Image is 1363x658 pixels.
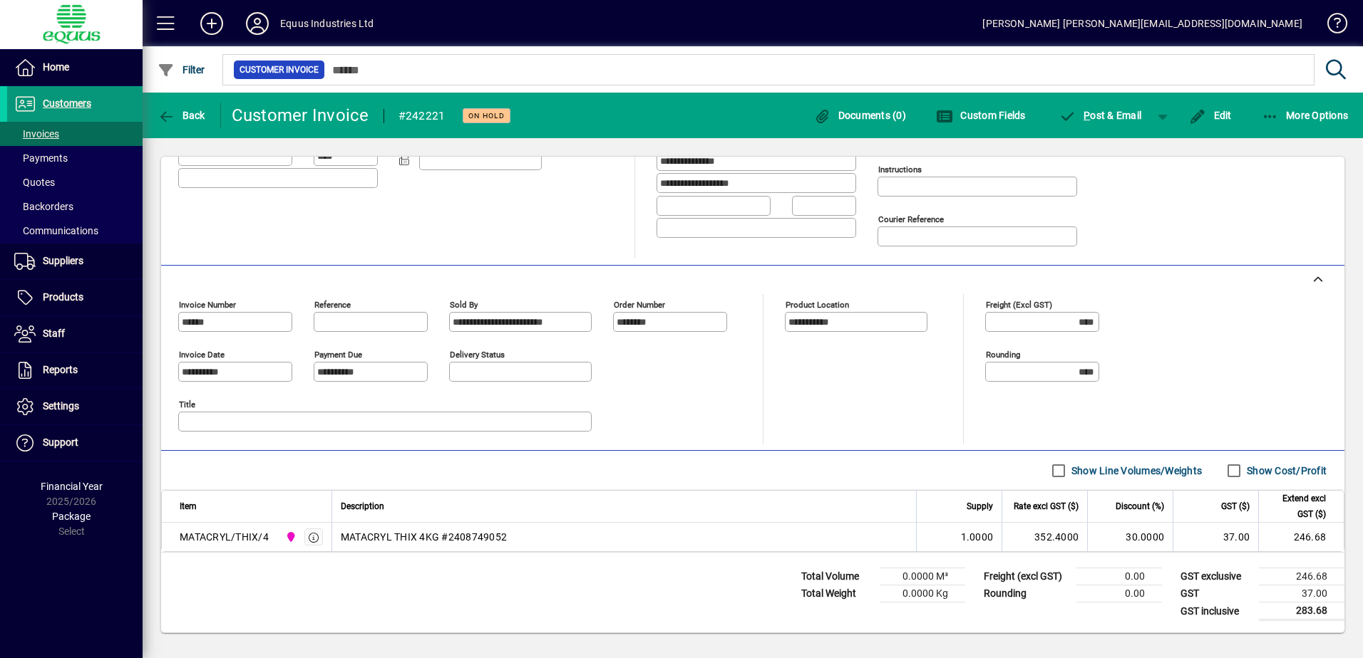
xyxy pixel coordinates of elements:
[341,530,507,544] span: MATACRYL THIX 4KG #2408749052
[398,105,446,127] div: #242221
[932,103,1029,128] button: Custom Fields
[7,280,143,315] a: Products
[468,111,505,120] span: On hold
[1259,568,1344,585] td: 246.68
[180,530,269,544] div: MATACRYL/THIX/4
[232,104,369,127] div: Customer Invoice
[179,350,225,360] mat-label: Invoice date
[961,530,994,544] span: 1.0000
[794,585,880,602] td: Total Weight
[43,291,83,303] span: Products
[189,11,235,36] button: Add
[43,61,69,73] span: Home
[1087,523,1173,551] td: 30.0000
[1259,585,1344,602] td: 37.00
[810,103,910,128] button: Documents (0)
[1221,498,1250,514] span: GST ($)
[878,214,944,224] mat-label: Courier Reference
[1259,602,1344,620] td: 283.68
[1076,568,1162,585] td: 0.00
[977,585,1076,602] td: Rounding
[967,498,993,514] span: Supply
[282,529,298,545] span: 2N NORTHERN
[794,568,880,585] td: Total Volume
[43,98,91,109] span: Customers
[1076,585,1162,602] td: 0.00
[7,146,143,170] a: Payments
[7,244,143,279] a: Suppliers
[1011,530,1079,544] div: 352.4000
[1185,103,1235,128] button: Edit
[158,110,205,121] span: Back
[7,425,143,461] a: Support
[14,225,98,236] span: Communications
[7,219,143,243] a: Communications
[179,300,236,310] mat-label: Invoice number
[1173,585,1259,602] td: GST
[7,170,143,194] a: Quotes
[52,511,91,522] span: Package
[180,498,197,514] span: Item
[1052,103,1149,128] button: Post & Email
[7,352,143,388] a: Reports
[314,300,351,310] mat-label: Reference
[240,63,319,77] span: Customer Invoice
[143,103,221,128] app-page-header-button: Back
[14,152,68,164] span: Payments
[179,399,195,409] mat-label: Title
[1317,3,1345,49] a: Knowledge Base
[341,498,384,514] span: Description
[986,300,1052,310] mat-label: Freight (excl GST)
[43,364,78,375] span: Reports
[43,400,79,412] span: Settings
[1267,491,1326,522] span: Extend excl GST ($)
[158,64,205,75] span: Filter
[43,255,83,266] span: Suppliers
[7,194,143,219] a: Backorders
[1258,103,1352,128] button: More Options
[7,122,143,146] a: Invoices
[7,316,143,352] a: Staff
[880,585,965,602] td: 0.0000 Kg
[1014,498,1079,514] span: Rate excl GST ($)
[7,389,143,424] a: Settings
[986,350,1020,360] mat-label: Rounding
[7,50,143,85] a: Home
[1069,464,1202,478] label: Show Line Volumes/Weights
[14,201,73,212] span: Backorders
[786,300,849,310] mat-label: Product location
[1189,110,1232,121] span: Edit
[1173,523,1258,551] td: 37.00
[450,300,478,310] mat-label: Sold by
[154,57,209,83] button: Filter
[41,481,103,492] span: Financial Year
[154,103,209,128] button: Back
[936,110,1026,121] span: Custom Fields
[14,177,55,188] span: Quotes
[235,11,280,36] button: Profile
[982,12,1302,35] div: [PERSON_NAME] [PERSON_NAME][EMAIL_ADDRESS][DOMAIN_NAME]
[43,328,65,339] span: Staff
[1244,464,1327,478] label: Show Cost/Profit
[1262,110,1349,121] span: More Options
[43,437,78,448] span: Support
[14,128,59,140] span: Invoices
[1116,498,1164,514] span: Discount (%)
[280,12,374,35] div: Equus Industries Ltd
[1173,568,1259,585] td: GST exclusive
[813,110,906,121] span: Documents (0)
[450,350,505,360] mat-label: Delivery status
[878,164,922,174] mat-label: Instructions
[314,350,362,360] mat-label: Payment due
[1258,523,1344,551] td: 246.68
[977,568,1076,585] td: Freight (excl GST)
[1059,110,1142,121] span: ost & Email
[614,300,665,310] mat-label: Order number
[1173,602,1259,620] td: GST inclusive
[1084,110,1090,121] span: P
[880,568,965,585] td: 0.0000 M³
